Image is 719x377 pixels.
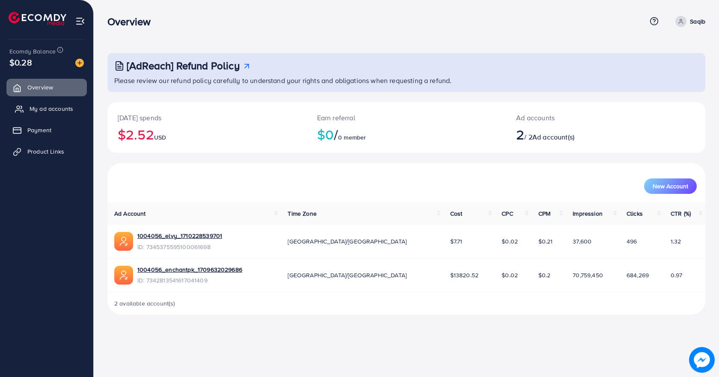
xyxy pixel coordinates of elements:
p: Earn referral [317,113,496,123]
span: Time Zone [288,209,316,218]
span: 0.97 [671,271,683,279]
span: New Account [653,183,688,189]
a: Saqib [672,16,705,27]
span: $0.21 [538,237,553,246]
span: CPC [502,209,513,218]
a: 1004056_enchantpk_1709632029686 [137,265,242,274]
span: [GEOGRAPHIC_DATA]/[GEOGRAPHIC_DATA] [288,271,407,279]
span: 2 [516,125,524,144]
h3: [AdReach] Refund Policy [127,59,240,72]
span: $0.02 [502,237,518,246]
h3: Overview [107,15,157,28]
span: $0.2 [538,271,551,279]
a: Product Links [6,143,87,160]
span: / [334,125,338,144]
img: ic-ads-acc.e4c84228.svg [114,266,133,285]
p: Please review our refund policy carefully to understand your rights and obligations when requesti... [114,75,700,86]
span: [GEOGRAPHIC_DATA]/[GEOGRAPHIC_DATA] [288,237,407,246]
span: $7.71 [450,237,463,246]
span: Cost [450,209,463,218]
span: 37,600 [573,237,591,246]
span: My ad accounts [30,104,73,113]
h2: $2.52 [118,126,297,142]
span: Product Links [27,147,64,156]
span: 70,759,450 [573,271,603,279]
p: Ad accounts [516,113,645,123]
p: [DATE] spends [118,113,297,123]
img: logo [9,12,66,25]
span: Clicks [627,209,643,218]
span: 0 member [338,133,366,142]
img: image [75,59,84,67]
img: menu [75,16,85,26]
span: Ad Account [114,209,146,218]
span: 1.32 [671,237,681,246]
span: ID: 7345375595100061698 [137,243,222,251]
span: 496 [627,237,637,246]
p: Saqib [690,16,705,27]
img: ic-ads-acc.e4c84228.svg [114,232,133,251]
span: Overview [27,83,53,92]
a: Payment [6,122,87,139]
span: $0.02 [502,271,518,279]
span: Ad account(s) [532,132,574,142]
span: 684,269 [627,271,649,279]
a: 1004056_elvy_1710228539701 [137,232,222,240]
span: $0.28 [9,56,32,68]
img: image [689,347,715,373]
span: Ecomdy Balance [9,47,56,56]
h2: $0 [317,126,496,142]
button: New Account [644,178,697,194]
span: ID: 7342813541617041409 [137,276,242,285]
a: My ad accounts [6,100,87,117]
span: $13820.52 [450,271,478,279]
span: CPM [538,209,550,218]
h2: / 2 [516,126,645,142]
span: USD [154,133,166,142]
a: Overview [6,79,87,96]
span: Impression [573,209,603,218]
span: Payment [27,126,51,134]
span: CTR (%) [671,209,691,218]
span: 2 available account(s) [114,299,175,308]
